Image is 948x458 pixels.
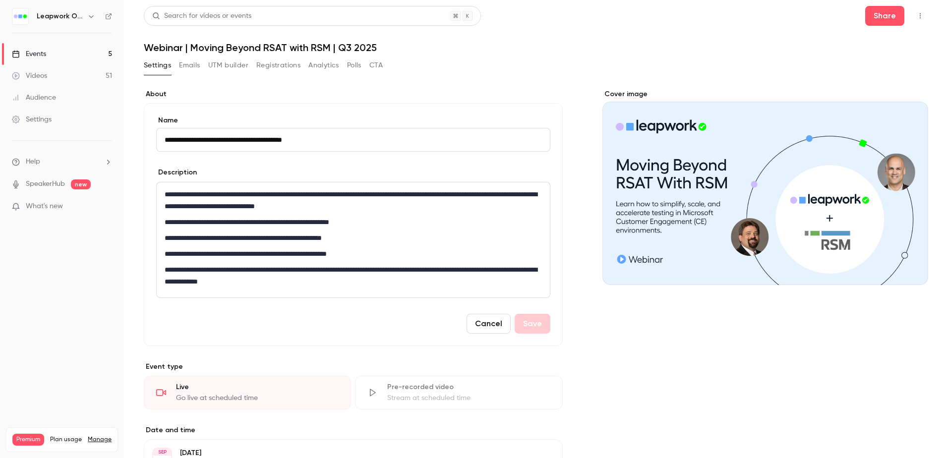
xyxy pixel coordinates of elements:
[144,42,928,54] h1: Webinar | Moving Beyond RSAT with RSM | Q3 2025
[387,382,550,392] div: Pre-recorded video
[308,57,339,73] button: Analytics
[37,11,83,21] h6: Leapwork Online Event
[144,425,563,435] label: Date and time
[387,393,550,403] div: Stream at scheduled time
[144,376,351,409] div: LiveGo live at scheduled time
[176,393,339,403] div: Go live at scheduled time
[100,202,112,211] iframe: Noticeable Trigger
[144,57,171,73] button: Settings
[256,57,300,73] button: Registrations
[865,6,904,26] button: Share
[152,11,251,21] div: Search for videos or events
[12,71,47,81] div: Videos
[179,57,200,73] button: Emails
[467,314,511,334] button: Cancel
[369,57,383,73] button: CTA
[355,376,562,409] div: Pre-recorded videoStream at scheduled time
[12,434,44,446] span: Premium
[12,8,28,24] img: Leapwork Online Event
[144,89,563,99] label: About
[602,89,928,99] label: Cover image
[156,115,550,125] label: Name
[12,49,46,59] div: Events
[180,448,510,458] p: [DATE]
[26,179,65,189] a: SpeakerHub
[26,201,63,212] span: What's new
[88,436,112,444] a: Manage
[347,57,361,73] button: Polls
[157,182,550,297] div: editor
[50,436,82,444] span: Plan usage
[176,382,339,392] div: Live
[602,89,928,285] section: Cover image
[26,157,40,167] span: Help
[12,114,52,124] div: Settings
[12,93,56,103] div: Audience
[144,362,563,372] p: Event type
[153,449,171,456] div: SEP
[156,168,197,177] label: Description
[71,179,91,189] span: new
[208,57,248,73] button: UTM builder
[156,182,550,298] section: description
[12,157,112,167] li: help-dropdown-opener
